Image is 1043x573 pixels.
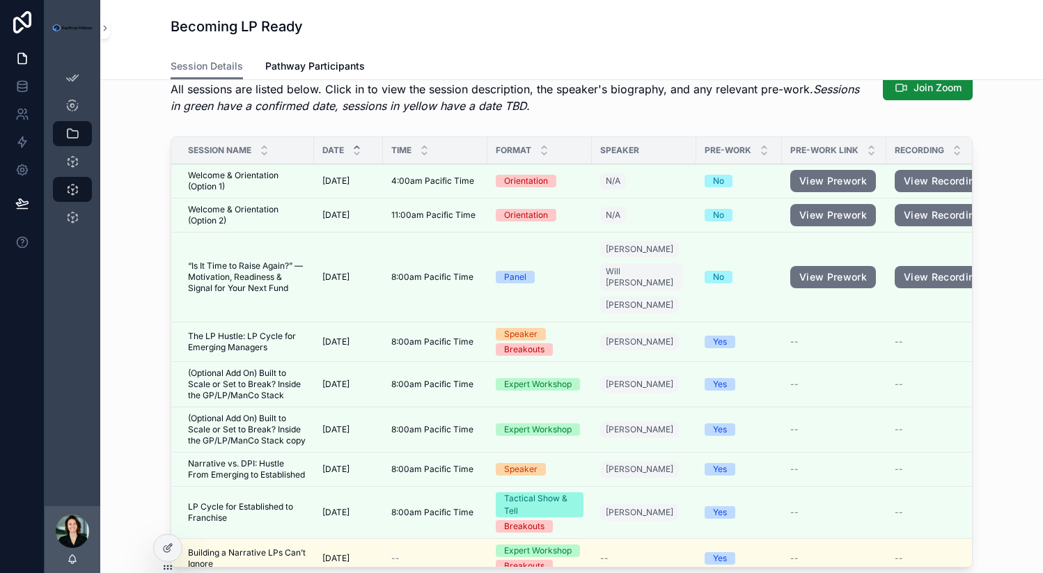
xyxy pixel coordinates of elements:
a: N/A [600,207,626,223]
span: -- [790,464,799,475]
a: [DATE] [322,272,375,283]
div: Breakouts [504,520,544,533]
span: Speaker [600,145,639,156]
a: Session Details [171,54,243,80]
a: View Recording [895,170,990,192]
span: -- [790,379,799,390]
a: Pathway Participants [265,54,365,81]
span: [DATE] [322,464,350,475]
span: 8:00am Pacific Time [391,272,473,283]
div: Yes [713,506,727,519]
span: -- [600,553,609,564]
a: [PERSON_NAME] [600,297,679,313]
span: 4:00am Pacific Time [391,175,474,187]
span: [DATE] [322,553,350,564]
a: -- [790,379,878,390]
a: Yes [705,423,774,436]
div: Orientation [504,209,548,221]
a: Will [PERSON_NAME] [600,263,682,291]
span: [DATE] [322,272,350,283]
img: App logo [53,24,92,32]
a: -- [895,336,990,347]
a: Tactical Show & TellBreakouts [496,492,583,533]
a: Orientation [496,209,583,221]
a: View Prework [790,266,876,288]
span: Session Name [188,145,251,156]
span: Join Zoom [913,81,962,95]
span: 8:00am Pacific Time [391,379,473,390]
a: 8:00am Pacific Time [391,464,479,475]
a: Yes [705,463,774,476]
a: [DATE] [322,507,375,518]
a: -- [790,336,878,347]
a: N/A [600,170,688,192]
a: View Prework [790,204,878,226]
span: N/A [606,210,620,221]
a: No [705,271,774,283]
a: Welcome & Orientation (Option 2) [188,204,306,226]
a: View Recording [895,266,990,288]
a: Expert Workshop [496,423,583,436]
a: [DATE] [322,424,375,435]
a: [DATE] [322,210,375,221]
span: [DATE] [322,507,350,518]
span: [PERSON_NAME] [606,244,673,255]
div: Expert Workshop [504,423,572,436]
span: [PERSON_NAME] [606,336,673,347]
a: “Is It Time to Raise Again?” — Motivation, Readiness & Signal for Your Next Fund [188,260,306,294]
div: Expert Workshop [504,378,572,391]
a: -- [895,379,990,390]
span: [PERSON_NAME] [606,379,673,390]
a: [PERSON_NAME] [600,501,688,524]
span: -- [790,424,799,435]
a: -- [895,424,990,435]
span: -- [895,553,903,564]
span: -- [895,424,903,435]
a: [PERSON_NAME]Will [PERSON_NAME][PERSON_NAME] [600,238,688,316]
a: No [705,209,774,221]
a: View Prework [790,170,878,192]
a: 8:00am Pacific Time [391,272,479,283]
a: Narrative vs. DPI: Hustle From Emerging to Established [188,458,306,480]
a: 8:00am Pacific Time [391,507,479,518]
div: Speaker [504,328,538,340]
div: Panel [504,271,526,283]
a: View Prework [790,204,876,226]
span: -- [895,507,903,518]
a: View Recording [895,204,990,226]
span: LP Cycle for Established to Franchise [188,501,306,524]
a: SpeakerBreakouts [496,328,583,356]
a: [DATE] [322,175,375,187]
a: [DATE] [322,336,375,347]
a: [PERSON_NAME] [600,504,679,521]
a: Yes [705,378,774,391]
span: 8:00am Pacific Time [391,464,473,475]
a: Panel [496,271,583,283]
a: [PERSON_NAME] [600,421,679,438]
a: [PERSON_NAME] [600,331,688,353]
span: Format [496,145,531,156]
span: N/A [606,175,620,187]
a: 11:00am Pacific Time [391,210,479,221]
span: [PERSON_NAME] [606,424,673,435]
span: Building a Narrative LPs Can’t Ignore [188,547,306,570]
div: Breakouts [504,343,544,356]
a: (Optional Add On) Built to Scale or Set to Break? Inside the GP/LP/ManCo Stack [188,368,306,401]
span: -- [790,336,799,347]
div: No [713,209,724,221]
a: Expert Workshop [496,378,583,391]
a: 8:00am Pacific Time [391,424,479,435]
span: [DATE] [322,175,350,187]
a: View Prework [790,170,876,192]
span: -- [895,379,903,390]
div: Yes [713,423,727,436]
span: The LP Hustle: LP Cycle for Emerging Managers [188,331,306,353]
span: -- [790,553,799,564]
span: -- [895,464,903,475]
div: Yes [713,378,727,391]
